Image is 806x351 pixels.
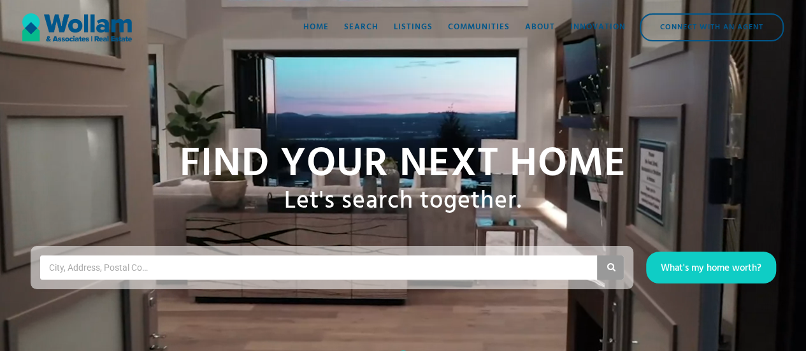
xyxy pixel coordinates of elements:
[517,8,563,47] a: About
[570,21,626,34] div: Innovation
[394,21,433,34] div: Listings
[440,8,517,47] a: Communities
[525,21,555,34] div: About
[448,21,510,34] div: Communities
[22,8,132,47] a: home
[303,21,329,34] div: Home
[48,258,152,277] input: City, Address, Postal Code, MLS ID
[646,252,776,283] a: What's my home worth?
[641,15,782,40] div: Connect with an Agent
[344,21,378,34] div: Search
[640,13,784,41] a: Connect with an Agent
[386,8,440,47] a: Listings
[284,187,522,217] h1: Let's search together.
[296,8,336,47] a: Home
[563,8,633,47] a: Innovation
[180,143,626,187] h1: Find your NExt home
[597,255,624,280] button: Search
[336,8,386,47] a: Search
